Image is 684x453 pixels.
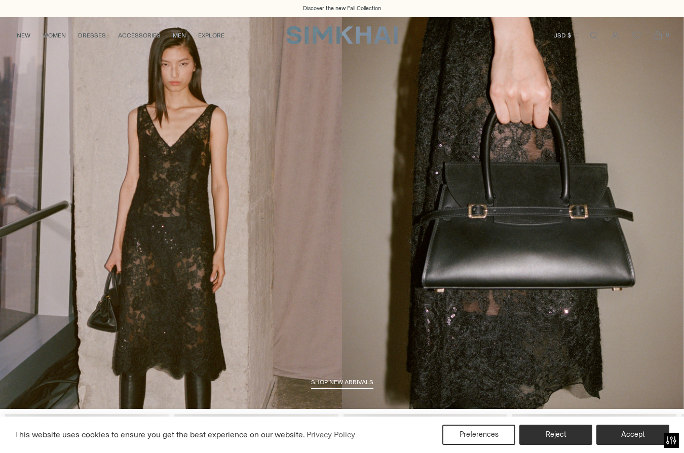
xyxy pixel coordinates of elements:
button: USD $ [553,24,580,47]
a: WOMEN [43,24,66,47]
button: Accept [596,425,669,445]
a: NEW [17,24,30,47]
span: shop new arrivals [311,379,373,386]
button: Reject [519,425,592,445]
a: shop new arrivals [311,379,373,389]
a: Open search modal [584,25,604,46]
a: EXPLORE [198,24,224,47]
a: DRESSES [78,24,106,47]
span: This website uses cookies to ensure you get the best experience on our website. [15,430,305,439]
a: Open cart modal [648,25,668,46]
a: SIMKHAI [286,25,398,45]
a: MEN [173,24,186,47]
a: Discover the new Fall Collection [303,5,381,13]
button: Preferences [442,425,515,445]
a: Wishlist [626,25,647,46]
a: Privacy Policy (opens in a new tab) [305,427,357,442]
a: ACCESSORIES [118,24,161,47]
span: 0 [663,30,672,39]
a: Go to the account page [605,25,625,46]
